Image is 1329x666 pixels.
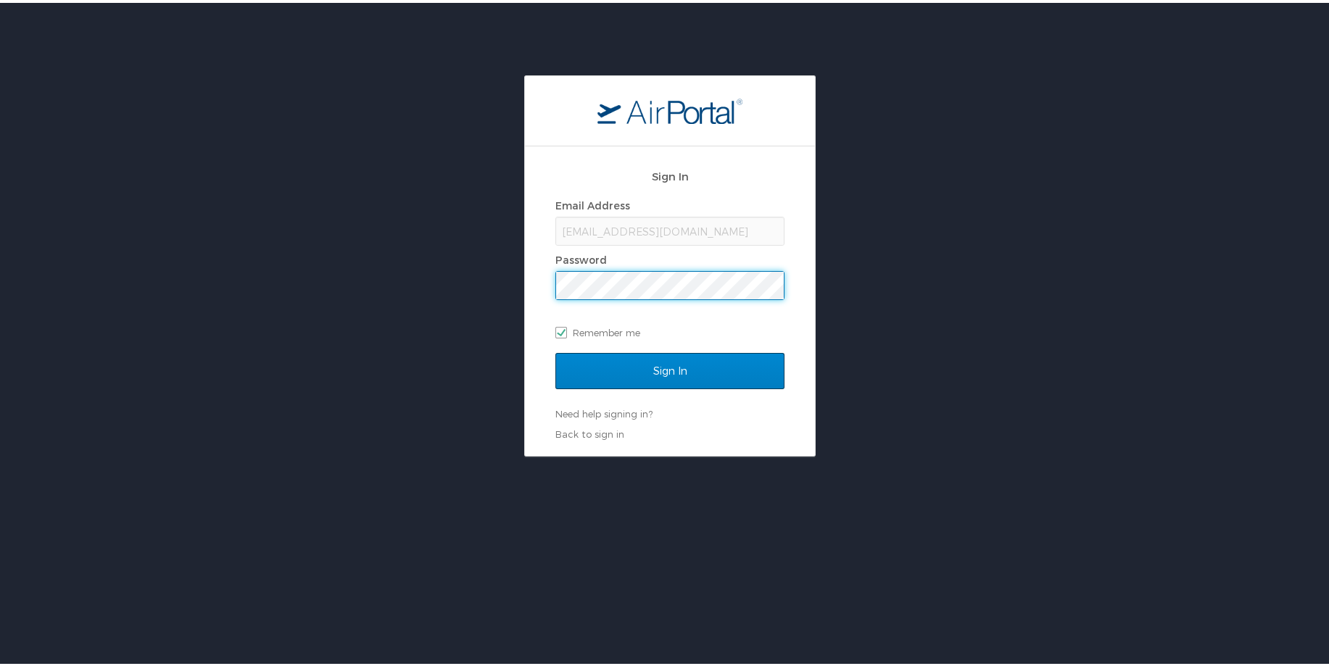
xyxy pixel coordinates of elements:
label: Email Address [555,196,630,209]
label: Password [555,251,607,263]
a: Back to sign in [555,425,624,437]
img: logo [597,95,742,121]
h2: Sign In [555,165,784,182]
label: Remember me [555,319,784,341]
input: Sign In [555,350,784,386]
a: Need help signing in? [555,405,653,417]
